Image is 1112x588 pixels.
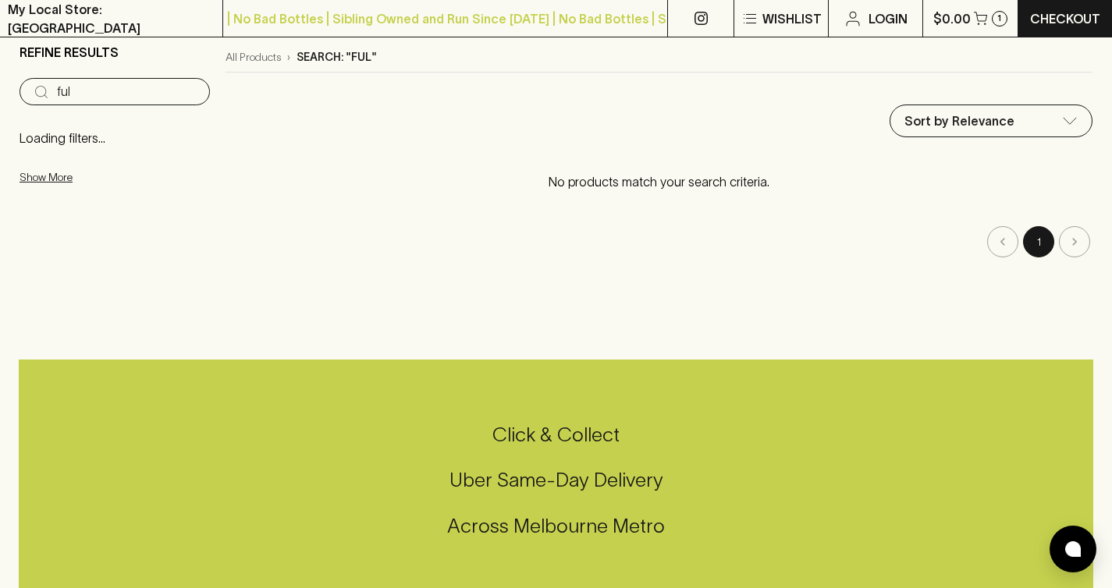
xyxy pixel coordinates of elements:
[20,129,210,147] p: Loading filters...
[1030,9,1100,28] p: Checkout
[226,49,281,66] a: All Products
[997,14,1001,23] p: 1
[19,422,1093,448] h5: Click & Collect
[869,9,908,28] p: Login
[287,49,290,66] p: ›
[1065,541,1081,557] img: bubble-icon
[20,161,224,193] button: Show More
[297,49,377,66] p: Search: "ful"
[226,226,1092,257] nav: pagination navigation
[762,9,822,28] p: Wishlist
[57,80,197,104] input: Try “Pinot noir”
[19,467,1093,493] h5: Uber Same-Day Delivery
[890,105,1092,136] div: Sort by Relevance
[19,513,1093,539] h5: Across Melbourne Metro
[904,112,1014,130] p: Sort by Relevance
[933,9,971,28] p: $0.00
[226,157,1092,207] p: No products match your search criteria.
[1023,226,1054,257] button: page 1
[20,43,119,62] p: Refine Results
